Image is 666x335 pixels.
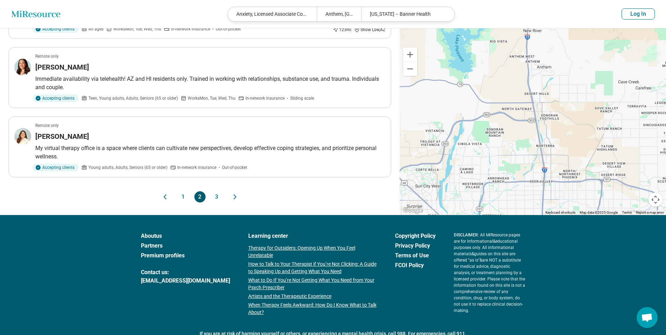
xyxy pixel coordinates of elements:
a: When Therapy Feels Awkward: How Do I Know What to Talk About? [248,301,377,316]
a: [EMAIL_ADDRESS][DOMAIN_NAME] [141,277,230,285]
a: Aboutus [141,232,230,240]
div: Anxiety, Licensed Associate Counselor ([GEOGRAPHIC_DATA]), Panic [228,7,317,21]
span: In-network insurance [177,164,216,171]
button: 1 [178,191,189,202]
a: Privacy Policy [395,242,436,250]
div: [US_STATE] – Banner Health [361,7,450,21]
span: DISCLAIMER [454,233,478,237]
a: Report a map error [636,211,664,214]
div: Show Low , AZ [354,27,385,33]
h3: [PERSON_NAME] [35,62,89,72]
p: : All MiResource pages are for informational & educational purposes only. All informational mater... [454,232,525,314]
span: Works Mon, Tue, Wed, Thu [188,95,236,101]
div: 123 mi [333,27,351,33]
a: Terms of Use [395,251,436,260]
h3: [PERSON_NAME] [35,131,89,141]
span: All ages [88,26,103,32]
a: Artists and the Therapeutic Experience [248,293,377,300]
span: Young adults, Adults, Seniors (65 or older) [88,164,167,171]
button: Zoom out [403,62,417,76]
span: In-network insurance [171,26,210,32]
button: Previous page [161,191,169,202]
div: Open chat [637,307,658,328]
button: Zoom in [403,48,417,62]
span: Sliding scale [290,95,314,101]
a: Open this area in Google Maps (opens a new window) [401,206,424,215]
a: Therapy for Outsiders: Opening Up When You Feel Unrelatable [248,244,377,259]
p: Immediate availability via telehealth! AZ and HI residents only. Trained in working with relation... [35,75,385,92]
span: Teen, Young adults, Adults, Seniors (65 or older) [88,95,178,101]
div: Anthem, [GEOGRAPHIC_DATA] [317,7,361,21]
div: Accepting clients [33,25,79,33]
p: My virtual therapy office is a space where clients can cultivate new perspectives, develop effect... [35,144,385,161]
span: Out-of-pocket [216,26,241,32]
span: Out-of-pocket [222,164,247,171]
button: Map camera controls [649,193,663,207]
div: Accepting clients [33,164,79,171]
a: Copyright Policy [395,232,436,240]
a: What to Do If You’re Not Getting What You Need from Your Psych Prescriber [248,277,377,291]
a: Premium profiles [141,251,230,260]
button: Keyboard shortcuts [545,210,575,215]
img: Google [401,206,424,215]
p: Remote only [35,122,59,129]
span: Map data ©2025 Google [580,211,618,214]
button: 3 [211,191,222,202]
a: How to Talk to Your Therapist if You’re Not Clicking: A Guide to Speaking Up and Getting What You... [248,261,377,275]
a: FCOI Policy [395,261,436,270]
p: Remote only [35,53,59,59]
span: Contact us: [141,268,230,277]
a: Terms (opens in new tab) [622,211,632,214]
span: In-network insurance [245,95,285,101]
div: Accepting clients [33,94,79,102]
button: 2 [194,191,206,202]
span: Works Mon, Tue, Wed, Thu [113,26,161,32]
a: Learning center [248,232,377,240]
button: Next page [231,191,239,202]
a: Partners [141,242,230,250]
button: Log In [622,8,655,20]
